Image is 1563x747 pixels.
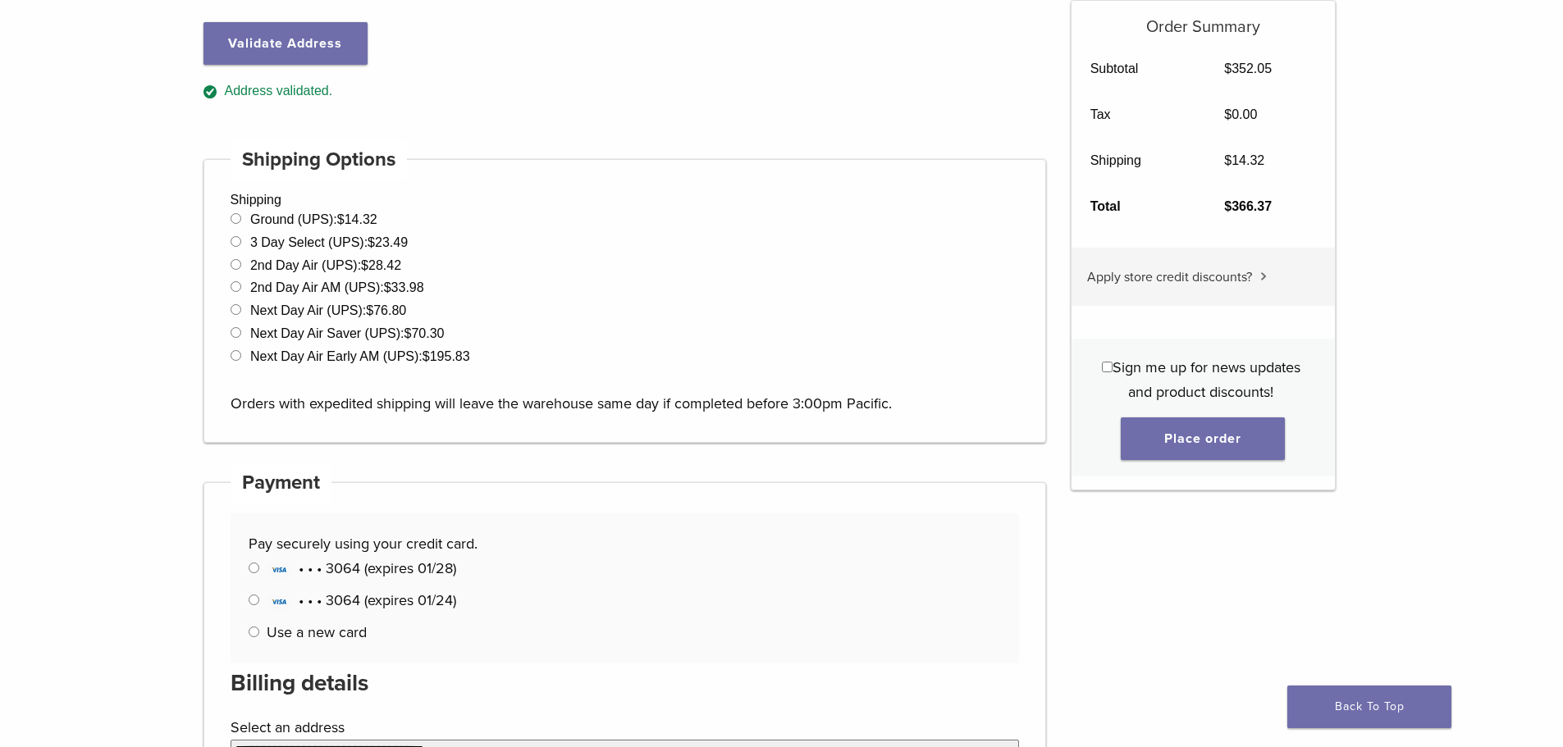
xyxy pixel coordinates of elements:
[1224,153,1264,167] bdi: 14.32
[267,594,291,610] img: Visa
[231,463,332,503] h4: Payment
[1224,61,1272,75] bdi: 352.05
[361,258,401,272] bdi: 28.42
[267,591,456,609] span: • • • 3064 (expires 01/24)
[250,235,408,249] label: 3 Day Select (UPS):
[250,326,445,340] label: Next Day Air Saver (UPS):
[267,559,456,577] span: • • • 3064 (expires 01/28)
[1087,269,1252,285] span: Apply store credit discounts?
[1113,358,1300,401] span: Sign me up for news updates and product discounts!
[1072,92,1206,138] th: Tax
[368,235,375,249] span: $
[1224,199,1232,213] span: $
[366,303,373,317] span: $
[1121,417,1285,460] button: Place order
[1102,362,1113,372] input: Sign me up for news updates and product discounts!
[203,22,368,65] button: Validate Address
[250,212,377,226] label: Ground (UPS):
[368,235,408,249] bdi: 23.49
[231,715,1016,740] label: Select an address
[250,349,470,363] label: Next Day Air Early AM (UPS):
[231,367,1020,416] p: Orders with expedited shipping will leave the warehouse same day if completed before 3:00pm Pacific.
[423,349,470,363] bdi: 195.83
[337,212,377,226] bdi: 14.32
[404,326,412,340] span: $
[1072,1,1335,37] h5: Order Summary
[250,303,406,317] label: Next Day Air (UPS):
[1072,46,1206,92] th: Subtotal
[1287,686,1451,728] a: Back To Top
[384,280,424,294] bdi: 33.98
[1224,61,1232,75] span: $
[249,531,1000,556] p: Pay securely using your credit card.
[337,212,345,226] span: $
[250,280,424,294] label: 2nd Day Air AM (UPS):
[366,303,406,317] bdi: 76.80
[361,258,368,272] span: $
[1224,107,1257,121] bdi: 0.00
[384,280,391,294] span: $
[1224,153,1232,167] span: $
[231,140,408,180] h4: Shipping Options
[1260,272,1267,280] img: caret.svg
[1224,199,1272,213] bdi: 366.37
[1072,184,1206,230] th: Total
[203,81,1047,102] div: Address validated.
[423,349,430,363] span: $
[267,562,291,578] img: Visa
[203,159,1047,443] div: Shipping
[231,663,1020,703] h3: Billing details
[1072,138,1206,184] th: Shipping
[404,326,445,340] bdi: 70.30
[1224,107,1232,121] span: $
[250,258,401,272] label: 2nd Day Air (UPS):
[267,623,367,641] label: Use a new card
